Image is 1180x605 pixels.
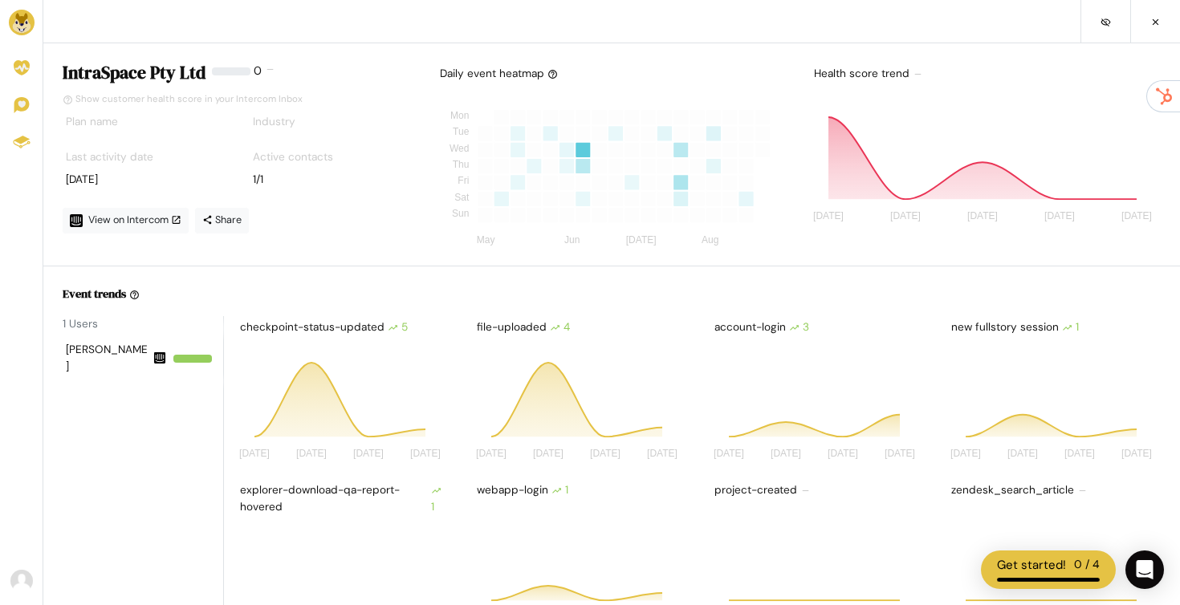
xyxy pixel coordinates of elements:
div: 100% [173,355,212,363]
div: 0 / 4 [1074,556,1100,575]
tspan: Fri [458,176,469,187]
div: [PERSON_NAME] [66,342,149,375]
tspan: [DATE] [1044,211,1075,222]
img: Avatar [10,570,33,592]
div: webapp-login [474,479,686,501]
tspan: Wed [450,143,469,154]
div: 1 Users [63,316,223,332]
tspan: [DATE] [714,449,744,460]
span: View on Intercom [88,213,181,226]
div: [DATE] [66,172,222,188]
a: Share [195,208,249,233]
div: new fullstory session [948,316,1161,339]
tspan: [DATE] [771,449,801,460]
tspan: Mon [450,110,469,121]
div: checkpoint-status-updated [237,316,450,339]
h4: IntraSpace Pty Ltd [63,63,205,83]
tspan: [DATE] [828,449,858,460]
tspan: [DATE] [353,449,384,460]
tspan: [DATE] [967,211,998,222]
div: 5 [388,319,408,335]
div: 0 [254,63,262,90]
tspan: [DATE] [1007,449,1038,460]
tspan: Jun [564,235,580,246]
div: 1 [1062,319,1079,335]
div: 1 [431,482,446,515]
div: 1 [551,482,568,498]
tspan: [DATE] [950,449,981,460]
div: explorer-download-qa-report-hovered [237,479,450,518]
tspan: [DATE] [1064,449,1095,460]
tspan: May [477,235,495,246]
label: Active contacts [253,149,333,165]
div: project-created [711,479,924,501]
tspan: Sat [454,192,470,203]
tspan: Tue [453,127,470,138]
tspan: [DATE] [296,449,327,460]
div: file-uploaded [474,316,686,339]
tspan: [DATE] [1121,211,1152,222]
tspan: Aug [702,235,718,246]
tspan: [DATE] [885,449,915,460]
label: Industry [253,114,295,130]
a: View on Intercom [63,208,189,233]
tspan: [DATE] [626,235,657,246]
div: Open Intercom Messenger [1125,550,1164,589]
div: account-login [711,316,924,339]
tspan: [DATE] [890,211,921,222]
div: zendesk_search_article [948,479,1161,501]
div: Daily event heatmap [440,66,558,82]
tspan: Sun [452,208,469,219]
div: Get started! [997,556,1066,575]
tspan: [DATE] [813,211,844,222]
tspan: Thu [453,159,470,170]
img: Brand [9,10,35,35]
tspan: [DATE] [476,449,507,460]
a: Show customer health score in your Intercom Inbox [63,93,303,105]
div: 4 [550,319,570,335]
div: Health score trend [811,63,1161,85]
tspan: [DATE] [239,449,270,460]
label: Last activity date [66,149,153,165]
div: 1/1 [253,172,409,188]
tspan: [DATE] [590,449,621,460]
tspan: [DATE] [410,449,441,460]
tspan: [DATE] [533,449,564,460]
div: 3 [789,319,809,335]
tspan: [DATE] [647,449,677,460]
label: Plan name [66,114,118,130]
tspan: [DATE] [1121,449,1152,460]
h6: Event trends [63,286,126,302]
